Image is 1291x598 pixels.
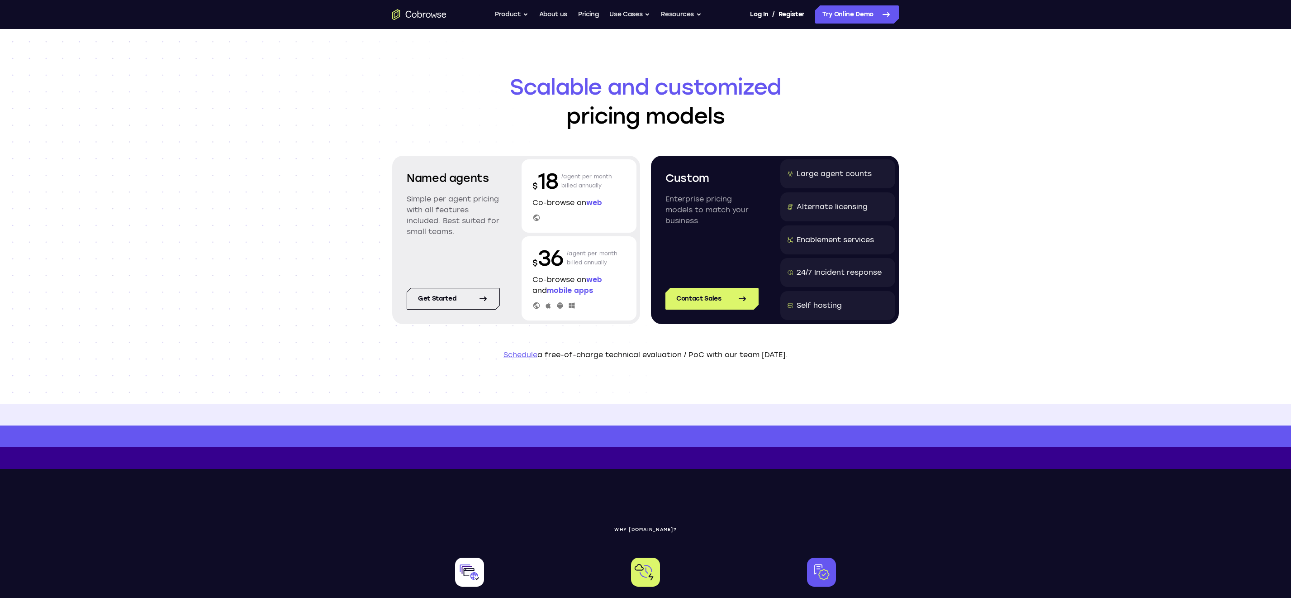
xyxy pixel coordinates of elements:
[532,258,538,268] span: $
[561,167,612,196] p: /agent per month billed annually
[547,286,593,295] span: mobile apps
[797,267,882,278] div: 24/7 Incident response
[797,300,842,311] div: Self hosting
[609,5,650,24] button: Use Cases
[532,167,558,196] p: 18
[665,288,759,310] a: Contact Sales
[392,527,899,532] p: WHY [DOMAIN_NAME]?
[532,181,538,191] span: $
[797,201,868,212] div: Alternate licensing
[392,9,446,20] a: Go to the home page
[772,9,775,20] span: /
[407,288,500,310] a: Get started
[532,197,626,208] p: Co-browse on
[567,244,617,273] p: /agent per month billed annually
[586,198,602,207] span: web
[661,5,702,24] button: Resources
[407,170,500,187] h2: Named agents
[407,194,500,237] p: Simple per agent pricing with all features included. Best suited for small teams.
[539,5,567,24] a: About us
[503,350,537,359] a: Schedule
[532,244,563,273] p: 36
[797,234,874,245] div: Enablement services
[578,5,599,24] a: Pricing
[797,168,872,179] div: Large agent counts
[586,275,602,284] span: web
[392,72,899,101] span: Scalable and customized
[392,349,899,360] p: a free-of-charge technical evaluation / PoC with our team [DATE].
[778,5,805,24] a: Register
[392,72,899,130] h1: pricing models
[815,5,899,24] a: Try Online Demo
[665,194,759,226] p: Enterprise pricing models to match your business.
[532,274,626,296] p: Co-browse on and
[495,5,528,24] button: Product
[750,5,768,24] a: Log In
[665,170,759,187] h2: Custom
